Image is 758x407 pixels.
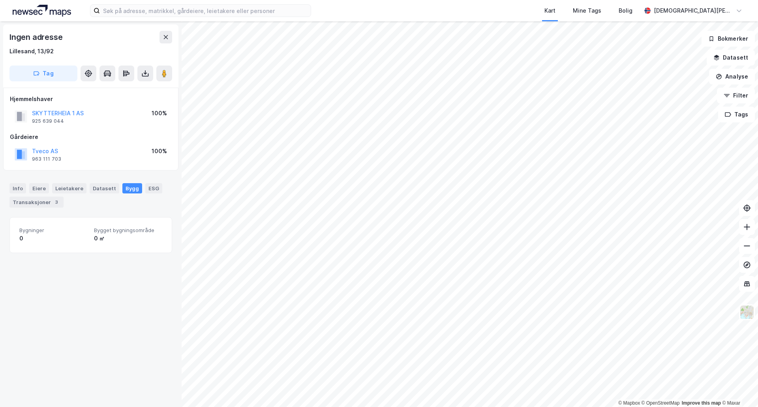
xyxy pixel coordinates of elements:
div: 963 111 703 [32,156,61,162]
span: Bygget bygningsområde [94,227,162,234]
iframe: Chat Widget [719,369,758,407]
button: Datasett [707,50,755,66]
div: Hjemmelshaver [10,94,172,104]
button: Tags [718,107,755,122]
div: Mine Tags [573,6,601,15]
div: Kart [544,6,555,15]
div: 100% [152,146,167,156]
button: Bokmerker [702,31,755,47]
div: Transaksjoner [9,197,64,208]
a: Improve this map [682,400,721,406]
div: Bygg [122,183,142,193]
div: 3 [53,198,60,206]
div: 100% [152,109,167,118]
a: OpenStreetMap [642,400,680,406]
div: Gårdeiere [10,132,172,142]
div: Info [9,183,26,193]
div: Leietakere [52,183,86,193]
div: Bolig [619,6,632,15]
button: Tag [9,66,77,81]
div: 925 639 044 [32,118,64,124]
div: Kontrollprogram for chat [719,369,758,407]
div: Eiere [29,183,49,193]
input: Søk på adresse, matrikkel, gårdeiere, leietakere eller personer [100,5,311,17]
div: [DEMOGRAPHIC_DATA][PERSON_NAME] [654,6,733,15]
button: Analyse [709,69,755,84]
button: Filter [717,88,755,103]
a: Mapbox [618,400,640,406]
div: Ingen adresse [9,31,64,43]
span: Bygninger [19,227,88,234]
div: Datasett [90,183,119,193]
img: logo.a4113a55bc3d86da70a041830d287a7e.svg [13,5,71,17]
div: ESG [145,183,162,193]
div: 0 [19,234,88,243]
img: Z [739,305,754,320]
div: Lillesand, 13/92 [9,47,54,56]
div: 0 ㎡ [94,234,162,243]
